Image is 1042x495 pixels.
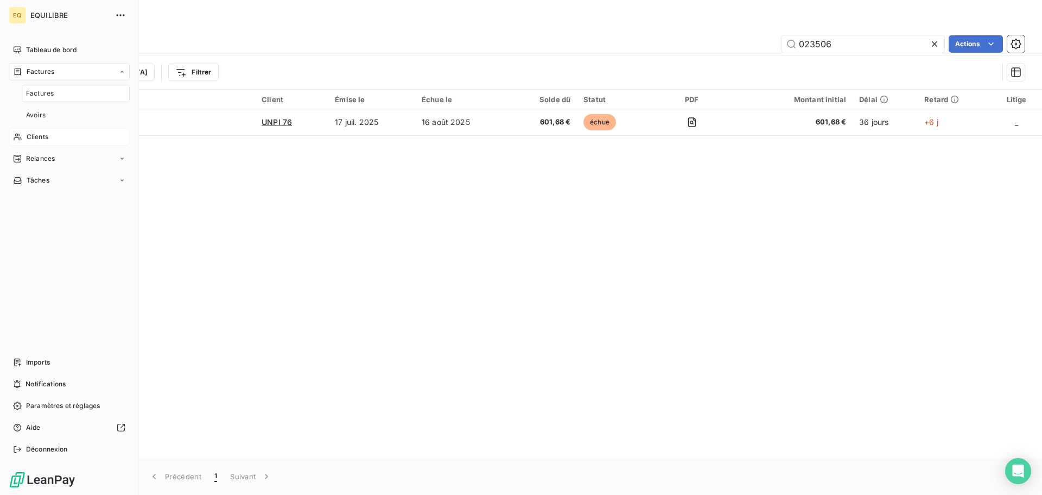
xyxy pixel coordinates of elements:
span: Factures [27,67,54,77]
span: Aide [26,423,41,433]
td: 16 août 2025 [415,109,509,135]
a: Tâches [9,172,130,189]
input: Rechercher [781,35,944,53]
span: Notifications [26,379,66,389]
span: 601,68 € [739,117,846,128]
span: Factures [26,89,54,98]
div: Échue le [422,95,503,104]
button: Précédent [142,465,208,488]
a: Imports [9,354,130,371]
span: Déconnexion [26,444,68,454]
span: EQUILIBRE [30,11,109,20]
span: échue [583,114,616,130]
a: Aide [9,419,130,436]
button: Actions [949,35,1003,53]
div: Solde dû [516,95,570,104]
button: 1 [208,465,224,488]
span: Imports [26,358,50,367]
span: 601,68 € [516,117,570,128]
div: Délai [859,95,911,104]
a: Paramètres et réglages [9,397,130,415]
a: Factures [22,85,130,102]
span: Relances [26,154,55,164]
span: Paramètres et réglages [26,401,100,411]
span: Avoirs [26,110,46,120]
div: PDF [658,95,726,104]
span: Clients [27,132,48,142]
span: 1 [214,471,217,482]
span: _ [1015,117,1018,127]
span: Tableau de bord [26,45,77,55]
div: EQ [9,7,26,24]
div: Retard [924,95,984,104]
div: Litige [997,95,1035,104]
div: Statut [583,95,645,104]
td: 36 jours [853,109,918,135]
div: Client [262,95,322,104]
button: Filtrer [168,64,218,81]
span: UNPI 76 [262,117,292,127]
a: Tableau de bord [9,41,130,59]
a: Avoirs [22,106,130,124]
a: FacturesFacturesAvoirs [9,63,130,124]
span: Tâches [27,176,49,185]
img: Logo LeanPay [9,471,76,488]
span: +6 j [924,117,938,127]
div: Émise le [335,95,409,104]
td: 17 juil. 2025 [328,109,415,135]
button: Suivant [224,465,278,488]
div: Montant initial [739,95,846,104]
a: Clients [9,128,130,146]
div: Open Intercom Messenger [1005,458,1031,484]
a: Relances [9,150,130,167]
